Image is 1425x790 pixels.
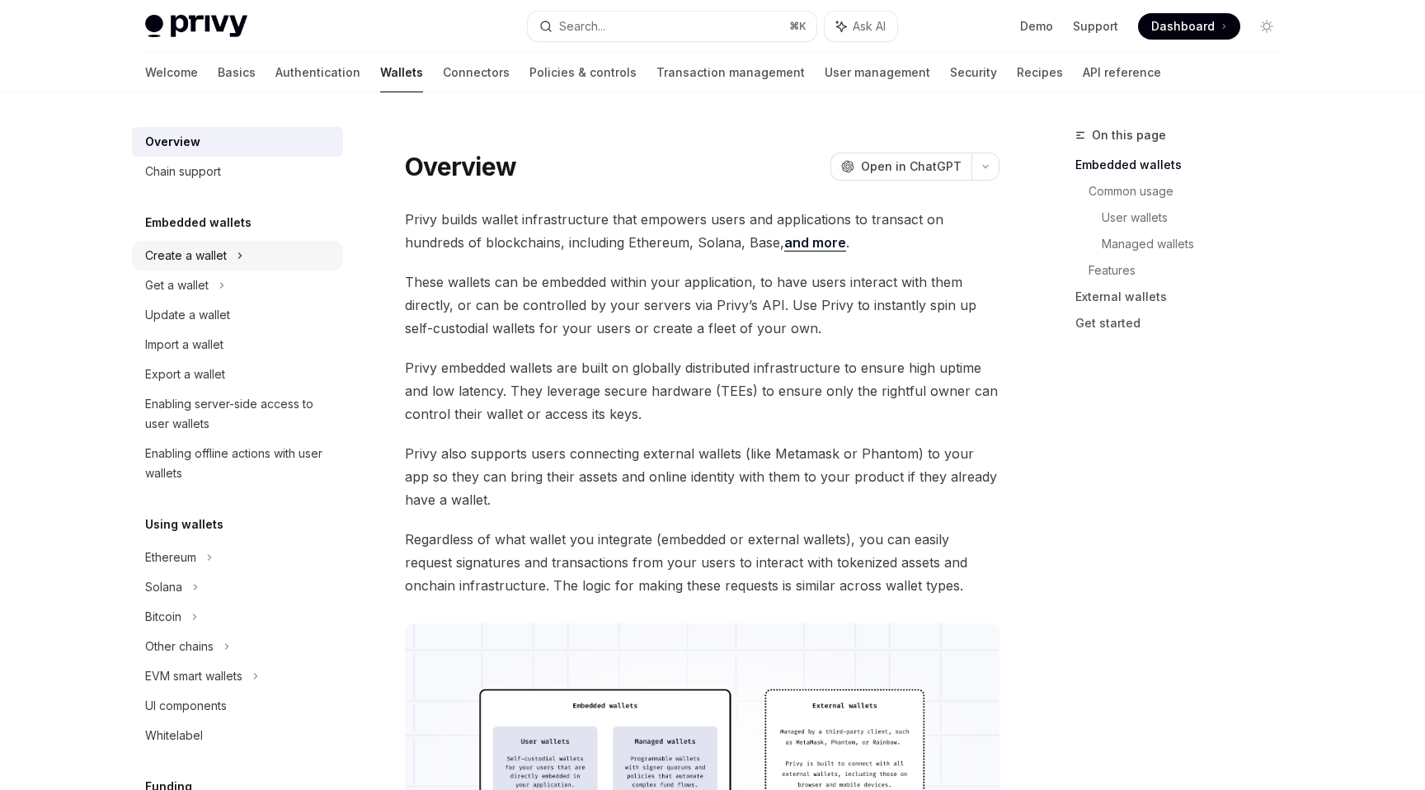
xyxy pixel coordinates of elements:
a: Overview [132,127,343,157]
div: Overview [145,132,200,152]
span: Ask AI [853,18,886,35]
div: Get a wallet [145,275,209,295]
span: These wallets can be embedded within your application, to have users interact with them directly,... [405,270,999,340]
a: Get started [1075,310,1293,336]
a: Embedded wallets [1075,152,1293,178]
div: Enabling server-side access to user wallets [145,394,333,434]
div: Update a wallet [145,305,230,325]
a: Policies & controls [529,53,637,92]
span: On this page [1092,125,1166,145]
a: Whitelabel [132,721,343,750]
button: Open in ChatGPT [830,153,971,181]
span: Privy builds wallet infrastructure that empowers users and applications to transact on hundreds o... [405,208,999,254]
span: Dashboard [1151,18,1215,35]
div: Chain support [145,162,221,181]
a: Export a wallet [132,360,343,389]
div: EVM smart wallets [145,666,242,686]
h1: Overview [405,152,516,181]
a: API reference [1083,53,1161,92]
div: Ethereum [145,548,196,567]
h5: Embedded wallets [145,213,252,233]
a: Authentication [275,53,360,92]
span: ⌘ K [789,20,807,33]
div: Import a wallet [145,335,223,355]
div: Search... [559,16,605,36]
div: Bitcoin [145,607,181,627]
span: Privy embedded wallets are built on globally distributed infrastructure to ensure high uptime and... [405,356,999,426]
a: Transaction management [656,53,805,92]
div: Create a wallet [145,246,227,266]
a: Wallets [380,53,423,92]
a: and more [784,234,846,252]
button: Search...⌘K [528,12,816,41]
a: Dashboard [1138,13,1240,40]
button: Ask AI [825,12,897,41]
a: Managed wallets [1102,231,1293,257]
a: Update a wallet [132,300,343,330]
a: Enabling offline actions with user wallets [132,439,343,488]
div: Enabling offline actions with user wallets [145,444,333,483]
div: Other chains [145,637,214,656]
a: Common usage [1089,178,1293,205]
span: Regardless of what wallet you integrate (embedded or external wallets), you can easily request si... [405,528,999,597]
a: Recipes [1017,53,1063,92]
a: Connectors [443,53,510,92]
a: Features [1089,257,1293,284]
a: User management [825,53,930,92]
a: Enabling server-side access to user wallets [132,389,343,439]
a: Chain support [132,157,343,186]
div: UI components [145,696,227,716]
a: Basics [218,53,256,92]
a: Welcome [145,53,198,92]
a: Support [1073,18,1118,35]
a: Import a wallet [132,330,343,360]
div: Whitelabel [145,726,203,745]
div: Solana [145,577,182,597]
img: light logo [145,15,247,38]
a: User wallets [1102,205,1293,231]
button: Toggle dark mode [1253,13,1280,40]
span: Privy also supports users connecting external wallets (like Metamask or Phantom) to your app so t... [405,442,999,511]
a: External wallets [1075,284,1293,310]
span: Open in ChatGPT [861,158,962,175]
div: Export a wallet [145,364,225,384]
h5: Using wallets [145,515,223,534]
a: UI components [132,691,343,721]
a: Demo [1020,18,1053,35]
a: Security [950,53,997,92]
